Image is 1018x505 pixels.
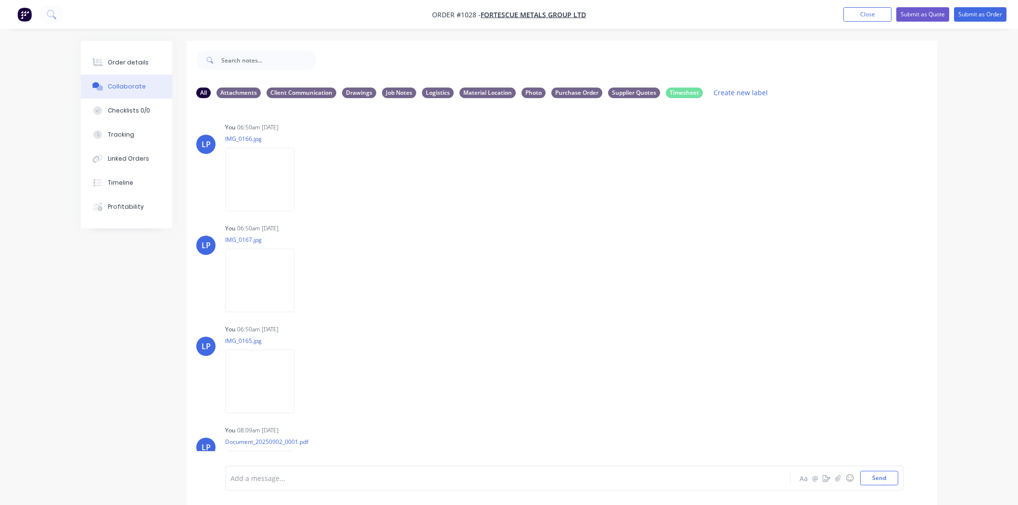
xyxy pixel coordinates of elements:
div: Supplier Quotes [608,88,660,98]
button: Submit as Order [954,7,1006,22]
div: Order details [108,58,149,67]
a: FORTESCUE METALS GROUP LTD [481,10,586,19]
button: Checklists 0/0 [81,99,172,123]
button: Timeline [81,171,172,195]
p: IMG_0167.jpg [225,236,304,244]
button: ☺ [844,472,855,484]
div: Checklists 0/0 [108,106,150,115]
div: 06:50am [DATE] [237,325,279,334]
div: Drawings [342,88,376,98]
div: Timesheet [666,88,703,98]
div: Client Communication [267,88,336,98]
div: Tracking [108,130,134,139]
div: You [225,123,235,132]
button: Tracking [81,123,172,147]
p: IMG_0165.jpg [225,337,304,345]
div: Purchase Order [551,88,602,98]
button: Profitability [81,195,172,219]
div: All [196,88,211,98]
div: 08:09am [DATE] [237,426,279,435]
div: 06:50am [DATE] [237,224,279,233]
div: Timeline [108,178,133,187]
div: 06:50am [DATE] [237,123,279,132]
div: Collaborate [108,82,146,91]
button: Linked Orders [81,147,172,171]
div: Linked Orders [108,154,149,163]
button: Close [843,7,891,22]
p: Document_20250902_0001.pdf [225,438,308,446]
button: Aa [798,472,809,484]
div: LP [202,442,211,453]
button: Submit as Quote [896,7,949,22]
button: Create new label [709,86,773,99]
div: Job Notes [382,88,416,98]
div: You [225,224,235,233]
div: Profitability [108,202,144,211]
p: IMG_0166.jpg [225,135,304,143]
button: Collaborate [81,75,172,99]
div: Logistics [422,88,454,98]
div: LP [202,240,211,251]
div: LP [202,341,211,352]
input: Search notes... [221,50,317,70]
img: Factory [17,7,32,22]
span: Order #1028 - [432,10,481,19]
div: Attachments [216,88,261,98]
div: You [225,426,235,435]
div: You [225,325,235,334]
button: Send [860,471,898,485]
button: @ [809,472,821,484]
div: Material Location [459,88,516,98]
button: Order details [81,50,172,75]
div: Photo [522,88,546,98]
div: LP [202,139,211,150]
